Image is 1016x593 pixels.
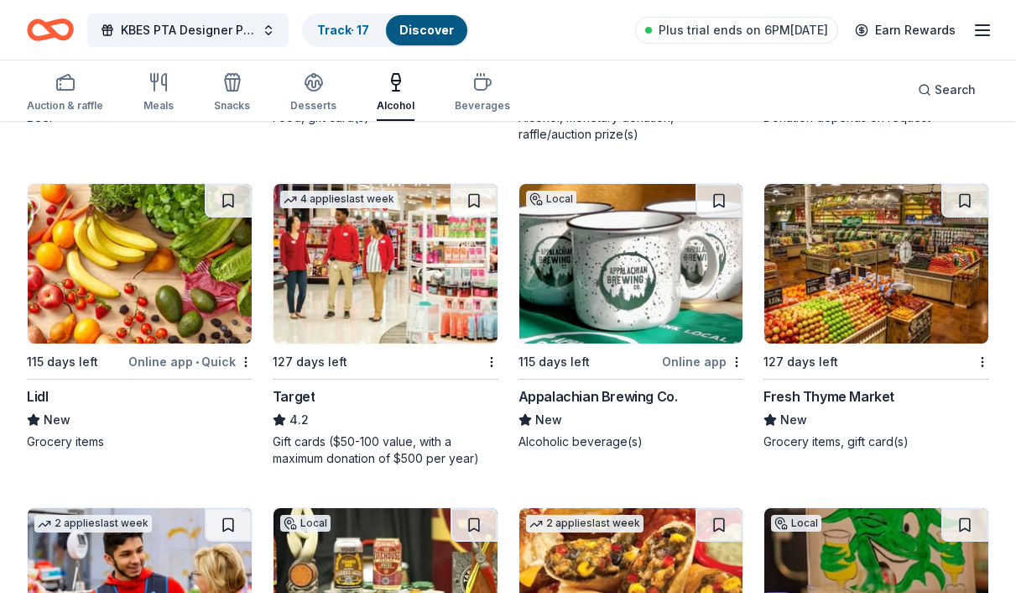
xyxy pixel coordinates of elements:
div: Target [273,386,315,407]
img: Image for Appalachian Brewing Co. [519,184,743,344]
span: Search [935,80,976,100]
div: Online app Quick [128,351,253,372]
div: Appalachian Brewing Co. [518,386,678,407]
div: 115 days left [518,352,590,372]
div: Alcohol [377,99,414,113]
div: Local [280,515,331,532]
div: 4 applies last week [280,191,398,208]
div: 2 applies last week [526,515,643,533]
span: New [780,410,807,430]
button: Meals [143,66,174,121]
a: Earn Rewards [845,15,966,45]
a: Home [27,10,74,50]
div: Desserts [290,99,336,113]
div: Auction & raffle [27,99,103,113]
div: Grocery items [27,433,253,450]
img: Image for Target [274,184,498,344]
span: Plus trial ends on 6PM[DATE] [659,20,828,40]
button: KBES PTA Designer Purse and Cash Bingo [87,13,289,47]
button: Alcohol [377,66,414,121]
button: Search [904,73,989,107]
a: Image for Target4 applieslast week127 days leftTarget4.2Gift cards ($50-100 value, with a maximum... [273,183,498,467]
span: KBES PTA Designer Purse and Cash Bingo [121,20,255,40]
button: Track· 17Discover [302,13,469,47]
div: 127 days left [273,352,347,372]
div: Alcoholic beverage(s) [518,433,744,450]
a: Image for Lidl115 days leftOnline app•QuickLidlNewGrocery items [27,183,253,450]
div: Online app [662,351,743,372]
a: Plus trial ends on 6PM[DATE] [635,17,838,44]
a: Discover [399,23,454,37]
span: 4.2 [289,410,309,430]
div: Gift cards ($50-100 value, with a maximum donation of $500 per year) [273,433,498,467]
a: Image for Fresh Thyme Market127 days leftFresh Thyme MarketNewGrocery items, gift card(s) [763,183,989,450]
div: 115 days left [27,352,98,372]
span: New [535,410,562,430]
div: Lidl [27,386,48,407]
img: Image for Lidl [28,184,252,344]
div: 2 applies last week [34,515,152,533]
div: 127 days left [763,352,838,372]
div: Local [771,515,821,532]
div: Fresh Thyme Market [763,386,894,407]
div: Beverages [455,99,510,113]
button: Desserts [290,66,336,121]
div: Local [526,191,576,207]
span: New [44,410,70,430]
div: Meals [143,99,174,113]
img: Image for Fresh Thyme Market [764,184,988,344]
button: Auction & raffle [27,66,103,121]
a: Image for Appalachian Brewing Co.Local115 days leftOnline appAppalachian Brewing Co.NewAlcoholic ... [518,183,744,450]
button: Snacks [214,66,250,121]
div: Alcohol, monetary donation, raffle/auction prize(s) [518,109,744,143]
button: Beverages [455,66,510,121]
div: Grocery items, gift card(s) [763,433,989,450]
span: • [195,355,199,369]
a: Track· 17 [317,23,369,37]
div: Snacks [214,99,250,113]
